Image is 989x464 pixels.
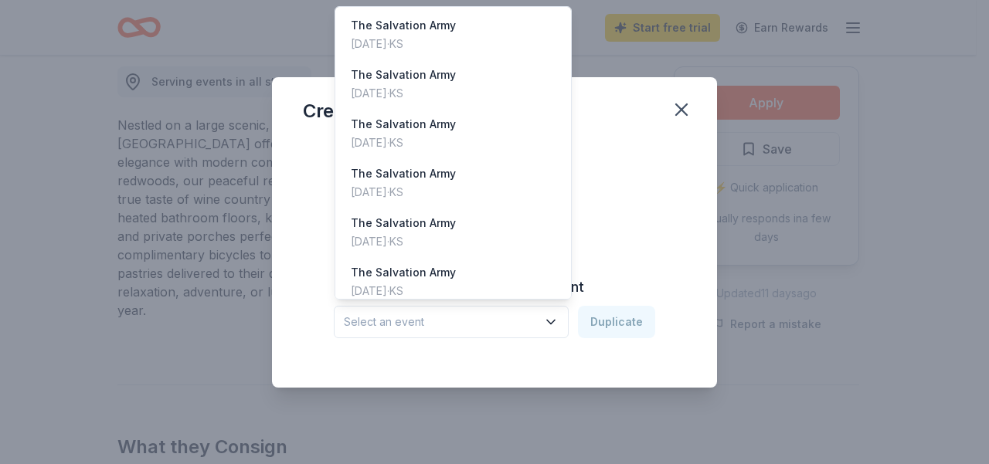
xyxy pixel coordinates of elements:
[351,164,456,183] div: The Salvation Army
[303,241,686,259] div: or
[351,232,456,251] div: [DATE] · KS
[351,66,456,84] div: The Salvation Army
[351,16,456,35] div: The Salvation Army
[303,164,686,188] h3: Create from scratch
[344,313,537,331] span: Select an event
[351,282,456,300] div: [DATE] · KS
[351,183,456,202] div: [DATE] · KS
[351,134,456,152] div: [DATE] · KS
[303,99,445,124] div: Create an event
[351,84,456,103] div: [DATE] · KS
[351,35,456,53] div: [DATE] · KS
[351,263,456,282] div: The Salvation Army
[351,214,456,232] div: The Salvation Army
[351,115,456,134] div: The Salvation Army
[334,306,569,338] button: Select an event
[335,6,573,300] div: Select an event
